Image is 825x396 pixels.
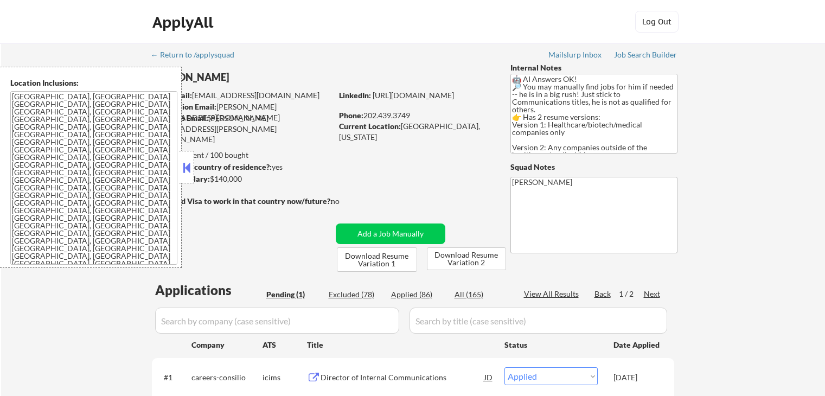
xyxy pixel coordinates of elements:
input: Search by title (case sensitive) [410,308,667,334]
div: View All Results [524,289,582,299]
div: 202.439.3749 [339,110,493,121]
div: [EMAIL_ADDRESS][DOMAIN_NAME] [152,90,332,101]
div: Pending (1) [266,289,321,300]
strong: Will need Visa to work in that country now/future?: [152,196,332,206]
a: Mailslurp Inbox [548,50,603,61]
div: #1 [164,372,183,383]
div: $140,000 [151,174,332,184]
div: Back [594,289,612,299]
div: 1 / 2 [619,289,644,299]
div: Squad Notes [510,162,677,173]
div: Applications [155,284,263,297]
a: ← Return to /applysquad [151,50,245,61]
div: Status [504,335,598,354]
button: Download Resume Variation 2 [427,247,506,270]
div: All (165) [455,289,509,300]
input: Search by company (case sensitive) [155,308,399,334]
div: Location Inclusions: [10,78,177,88]
div: Next [644,289,661,299]
button: Log Out [635,11,679,33]
div: Excluded (78) [329,289,383,300]
div: 86 sent / 100 bought [151,150,332,161]
button: Download Resume Variation 1 [337,247,417,272]
div: Title [307,340,494,350]
div: Company [191,340,263,350]
div: Job Search Builder [614,51,677,59]
div: yes [151,162,329,173]
div: ← Return to /applysquad [151,51,245,59]
div: [PERSON_NAME][EMAIL_ADDRESS][PERSON_NAME][DOMAIN_NAME] [152,113,332,145]
div: Applied (86) [391,289,445,300]
div: Mailslurp Inbox [548,51,603,59]
div: Date Applied [613,340,661,350]
div: JD [483,367,494,387]
div: [PERSON_NAME][EMAIL_ADDRESS][DOMAIN_NAME] [152,101,332,123]
div: ApplyAll [152,13,216,31]
div: Internal Notes [510,62,677,73]
div: [GEOGRAPHIC_DATA], [US_STATE] [339,121,493,142]
div: icims [263,372,307,383]
div: [PERSON_NAME] [152,71,375,84]
strong: LinkedIn: [339,91,371,100]
a: Job Search Builder [614,50,677,61]
div: [DATE] [613,372,661,383]
strong: Current Location: [339,122,401,131]
strong: Phone: [339,111,363,120]
div: careers-consilio [191,372,263,383]
div: no [331,196,362,207]
div: ATS [263,340,307,350]
div: Director of Internal Communications [321,372,484,383]
button: Add a Job Manually [336,223,445,244]
a: [URL][DOMAIN_NAME] [373,91,454,100]
strong: Can work in country of residence?: [151,162,272,171]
